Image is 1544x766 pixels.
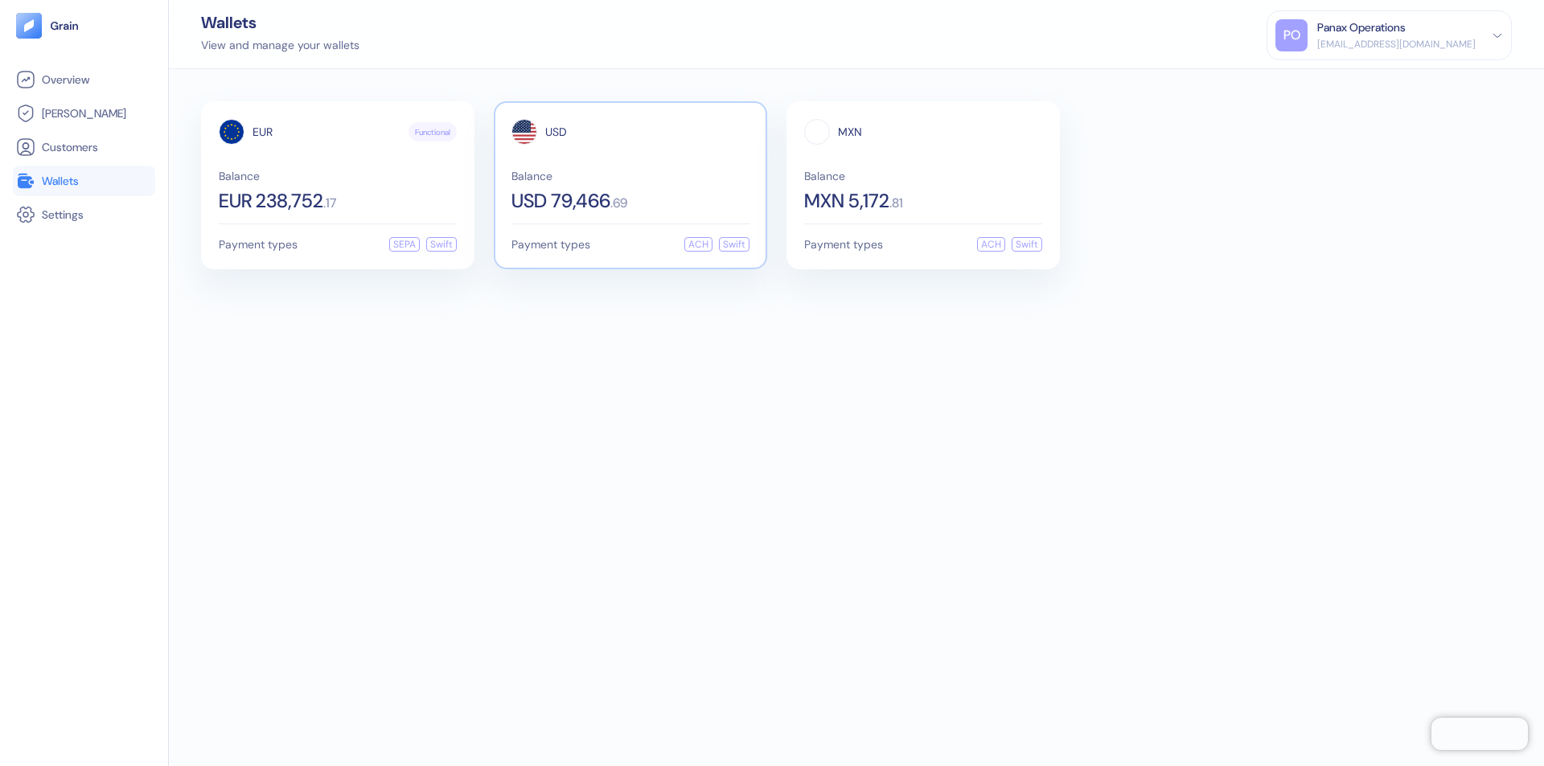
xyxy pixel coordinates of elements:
div: Swift [426,237,457,252]
a: Settings [16,205,152,224]
span: Functional [415,126,450,138]
span: MXN [838,126,862,137]
span: EUR [253,126,273,137]
div: Swift [719,237,749,252]
div: ACH [977,237,1005,252]
img: logo-tablet-V2.svg [16,13,42,39]
span: Settings [42,207,84,223]
iframe: Chatra live chat [1431,718,1528,750]
div: PO [1275,19,1308,51]
span: . 69 [610,197,627,210]
span: USD 79,466 [511,191,610,211]
span: Customers [42,139,98,155]
span: Balance [219,170,457,182]
div: ACH [684,237,712,252]
div: Wallets [201,14,359,31]
div: Panax Operations [1317,19,1406,36]
span: Wallets [42,173,79,189]
span: . 81 [889,197,903,210]
span: USD [545,126,567,137]
span: Payment types [511,239,590,250]
div: View and manage your wallets [201,37,359,54]
a: [PERSON_NAME] [16,104,152,123]
div: [EMAIL_ADDRESS][DOMAIN_NAME] [1317,37,1476,51]
div: Swift [1012,237,1042,252]
span: Balance [804,170,1042,182]
a: Customers [16,137,152,157]
img: logo [50,20,80,31]
span: [PERSON_NAME] [42,105,126,121]
span: EUR 238,752 [219,191,323,211]
div: SEPA [389,237,420,252]
span: Balance [511,170,749,182]
a: Wallets [16,171,152,190]
span: Overview [42,72,89,88]
span: Payment types [804,239,883,250]
span: MXN 5,172 [804,191,889,211]
span: . 17 [323,197,336,210]
a: Overview [16,70,152,89]
span: Payment types [219,239,298,250]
